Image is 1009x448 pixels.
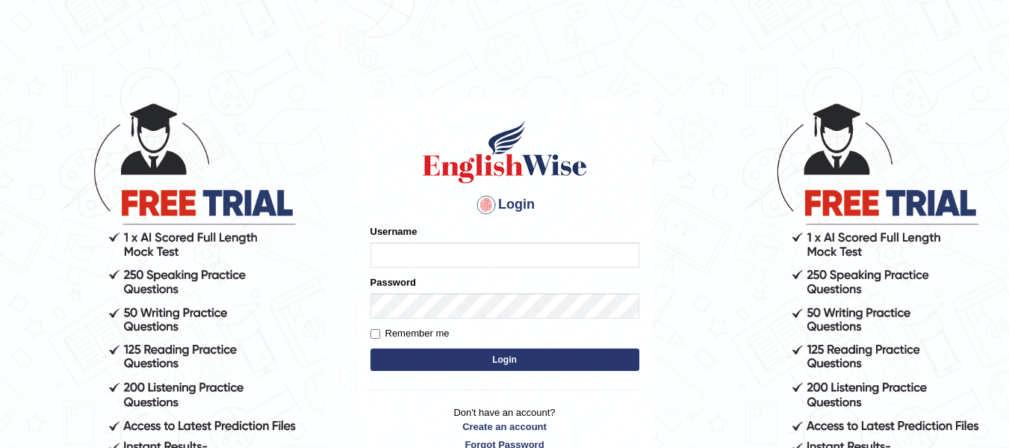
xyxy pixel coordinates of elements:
a: Create an account [370,420,639,434]
button: Login [370,349,639,371]
label: Username [370,224,417,239]
label: Remember me [370,326,450,341]
label: Password [370,275,416,289]
img: Logo of English Wise sign in for intelligent practice with AI [420,118,590,185]
input: Remember me [370,329,380,339]
h4: Login [370,193,639,217]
